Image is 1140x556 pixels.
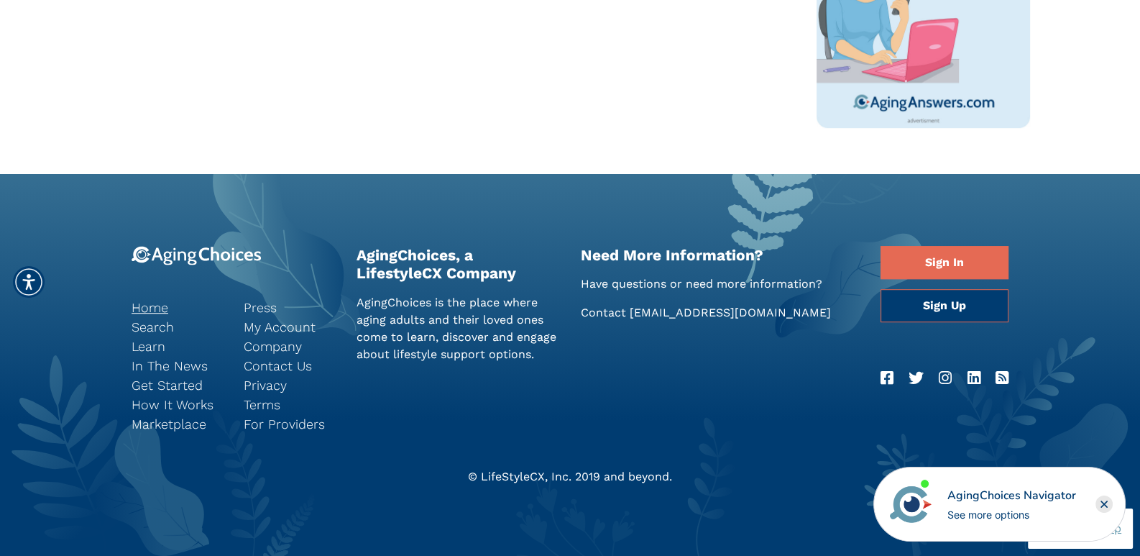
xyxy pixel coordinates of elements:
a: Company [244,337,334,356]
a: My Account [244,317,334,337]
a: Sign Up [881,289,1008,322]
p: Contact [581,304,859,322]
a: How It Works [132,395,222,414]
p: AgingChoices is the place where aging adults and their loved ones come to learn, discover and eng... [357,294,560,363]
a: For Providers [244,414,334,434]
a: LinkedIn [967,367,980,390]
img: 9-logo.svg [132,246,262,265]
a: Marketplace [132,414,222,434]
a: Search [132,317,222,337]
a: Home [132,298,222,317]
div: Accessibility Menu [13,266,45,298]
a: Facebook [881,367,893,390]
a: Sign In [881,246,1008,279]
a: Learn [132,337,222,356]
h2: Need More Information? [581,246,859,264]
a: Get Started [132,375,222,395]
a: Instagram [939,367,952,390]
a: Terms [244,395,334,414]
a: [EMAIL_ADDRESS][DOMAIN_NAME] [630,306,831,319]
p: Have questions or need more information? [581,275,859,293]
div: © LifeStyleCX, Inc. 2019 and beyond. [121,468,1019,486]
div: AgingChoices Navigator [947,487,1076,504]
h2: AgingChoices, a LifestyleCX Company [357,246,560,282]
a: Privacy [244,375,334,395]
img: avatar [886,480,935,529]
a: In The News [132,356,222,375]
div: Close [1095,496,1113,513]
a: RSS Feed [996,367,1008,390]
div: See more options [947,507,1076,522]
a: Twitter [909,367,924,390]
a: Contact Us [244,356,334,375]
a: Press [244,298,334,317]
